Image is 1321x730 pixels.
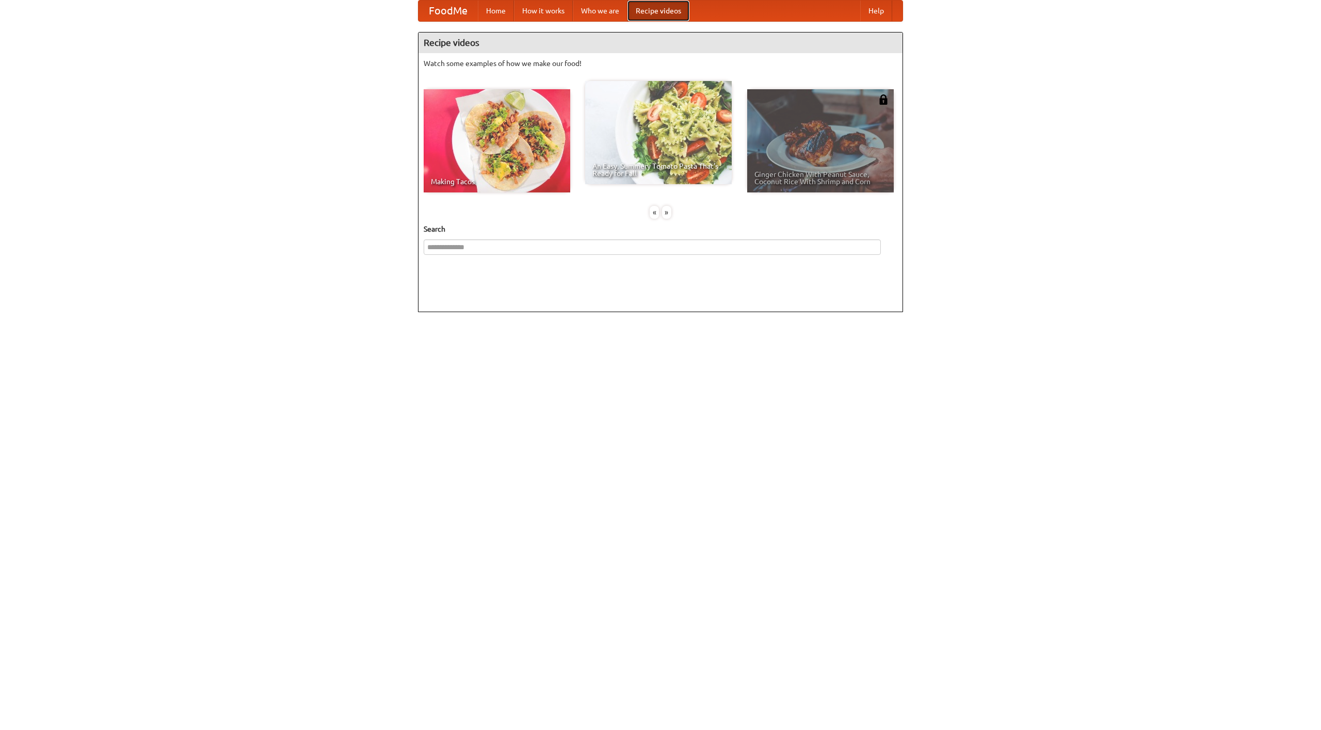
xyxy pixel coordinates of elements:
div: « [650,206,659,219]
a: Making Tacos [424,89,570,192]
a: An Easy, Summery Tomato Pasta That's Ready for Fall [585,81,732,184]
div: » [662,206,671,219]
a: FoodMe [418,1,478,21]
a: Home [478,1,514,21]
a: Recipe videos [627,1,689,21]
a: Who we are [573,1,627,21]
span: An Easy, Summery Tomato Pasta That's Ready for Fall [592,163,724,177]
p: Watch some examples of how we make our food! [424,58,897,69]
span: Making Tacos [431,178,563,185]
h4: Recipe videos [418,33,903,53]
img: 483408.png [878,94,889,105]
h5: Search [424,224,897,234]
a: Help [860,1,892,21]
a: How it works [514,1,573,21]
